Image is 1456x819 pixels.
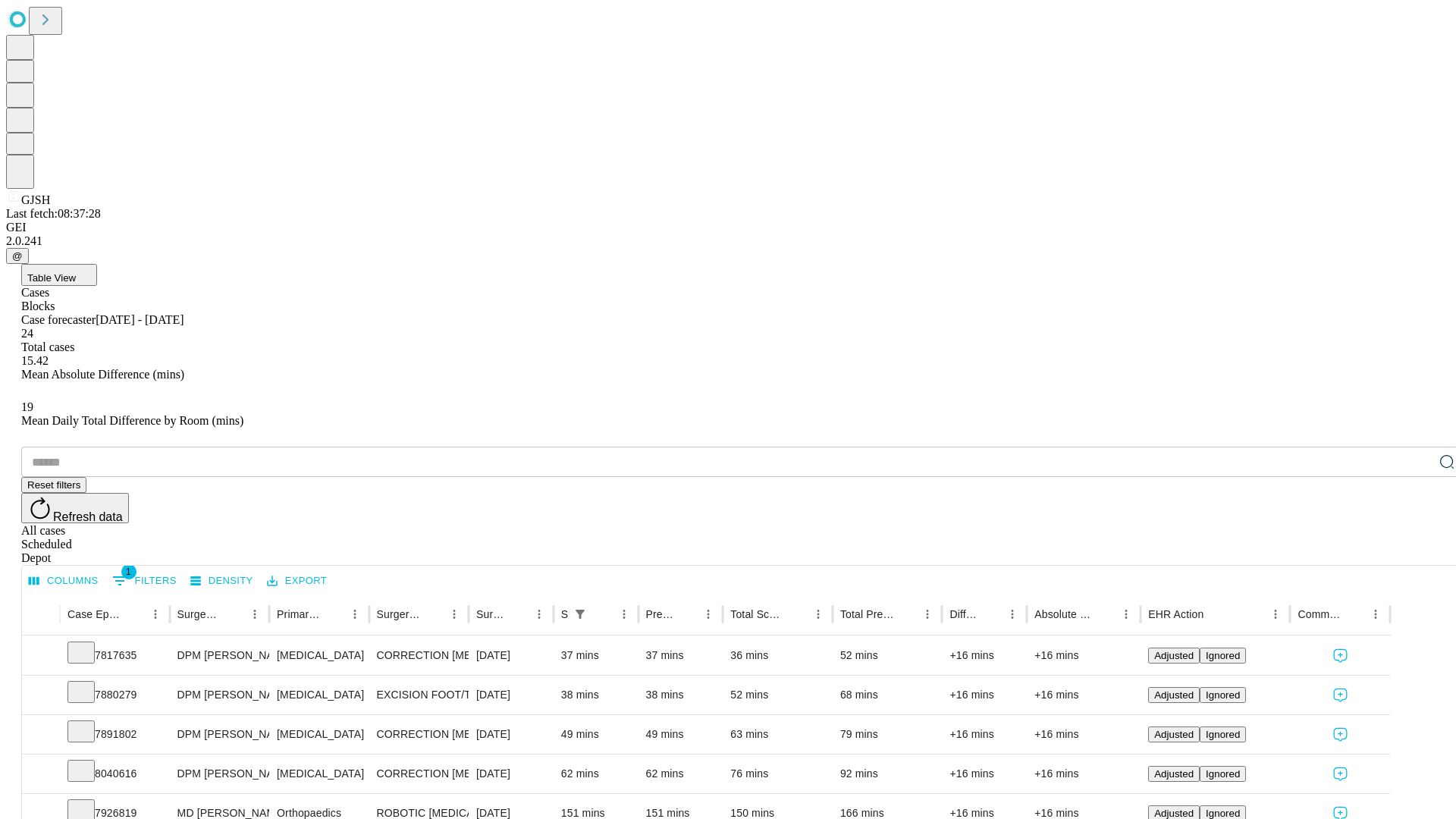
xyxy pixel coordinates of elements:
[1200,648,1246,664] button: Ignored
[30,722,52,748] button: Expand
[444,604,465,625] button: Menu
[27,272,76,284] span: Table View
[377,608,421,620] div: Surgery Name
[786,604,808,625] button: Sort
[1148,648,1200,664] button: Adjusted
[277,715,361,754] div: [MEDICAL_DATA]
[529,604,550,625] button: Menu
[561,715,631,754] div: 49 mins
[1265,604,1286,625] button: Menu
[6,207,101,220] span: Last fetch: 08:37:28
[1148,726,1200,742] button: Adjusted
[476,608,506,620] div: Surgery Date
[377,676,461,714] div: EXCISION FOOT/TOE SUBQ TUMOR, 1.5 CM OR MORE
[949,636,1019,675] div: +16 mins
[1200,687,1246,703] button: Ignored
[949,715,1019,754] div: +16 mins
[1206,729,1240,740] span: Ignored
[244,604,265,625] button: Menu
[21,340,74,353] span: Total cases
[730,636,825,675] div: 36 mins
[1148,766,1200,782] button: Adjusted
[21,414,243,427] span: Mean Daily Total Difference by Room (mins)
[1034,608,1093,620] div: Absolute Difference
[277,676,361,714] div: [MEDICAL_DATA]
[476,676,546,714] div: [DATE]
[949,676,1019,714] div: +16 mins
[187,570,257,593] button: Density
[1205,604,1226,625] button: Sort
[263,570,331,593] button: Export
[646,636,716,675] div: 37 mins
[21,477,86,493] button: Reset filters
[981,604,1002,625] button: Sort
[917,604,938,625] button: Menu
[646,608,676,620] div: Predicted In Room Duration
[6,234,1450,248] div: 2.0.241
[561,676,631,714] div: 38 mins
[1298,608,1341,620] div: Comments
[67,676,162,714] div: 7880279
[949,608,979,620] div: Difference
[730,608,785,620] div: Total Scheduled Duration
[840,715,935,754] div: 79 mins
[1200,726,1246,742] button: Ignored
[177,755,262,793] div: DPM [PERSON_NAME] [PERSON_NAME]
[223,604,244,625] button: Sort
[570,604,591,625] div: 1 active filter
[840,636,935,675] div: 52 mins
[377,715,461,754] div: CORRECTION [MEDICAL_DATA], DISTAL [MEDICAL_DATA] [MEDICAL_DATA]
[570,604,591,625] button: Show filters
[1148,687,1200,703] button: Adjusted
[96,313,184,326] span: [DATE] - [DATE]
[27,479,80,491] span: Reset filters
[1154,729,1194,740] span: Adjusted
[1034,715,1133,754] div: +16 mins
[1116,604,1137,625] button: Menu
[21,493,129,523] button: Refresh data
[124,604,145,625] button: Sort
[507,604,529,625] button: Sort
[21,264,97,286] button: Table View
[67,755,162,793] div: 8040616
[561,636,631,675] div: 37 mins
[277,755,361,793] div: [MEDICAL_DATA]
[476,755,546,793] div: [DATE]
[730,755,825,793] div: 76 mins
[377,636,461,675] div: CORRECTION [MEDICAL_DATA]
[840,608,895,620] div: Total Predicted Duration
[1154,808,1194,819] span: Adjusted
[30,761,52,788] button: Expand
[1344,604,1365,625] button: Sort
[840,755,935,793] div: 92 mins
[21,400,33,413] span: 19
[177,715,262,754] div: DPM [PERSON_NAME] [PERSON_NAME]
[145,604,166,625] button: Menu
[676,604,698,625] button: Sort
[1206,768,1240,780] span: Ignored
[30,682,52,709] button: Expand
[476,715,546,754] div: [DATE]
[377,755,461,793] div: CORRECTION [MEDICAL_DATA], CHIELECTOMY WITHOUT IMPLANT
[21,313,96,326] span: Case forecaster
[646,676,716,714] div: 38 mins
[1365,604,1386,625] button: Menu
[67,608,122,620] div: Case Epic Id
[476,636,546,675] div: [DATE]
[1206,808,1240,819] span: Ignored
[30,643,52,670] button: Expand
[698,604,719,625] button: Menu
[730,676,825,714] div: 52 mins
[422,604,444,625] button: Sort
[21,368,184,381] span: Mean Absolute Difference (mins)
[1206,689,1240,701] span: Ignored
[53,510,123,523] span: Refresh data
[21,354,49,367] span: 15.42
[1154,689,1194,701] span: Adjusted
[67,715,162,754] div: 7891802
[177,676,262,714] div: DPM [PERSON_NAME] [PERSON_NAME]
[1094,604,1116,625] button: Sort
[1154,650,1194,661] span: Adjusted
[561,608,568,620] div: Scheduled In Room Duration
[277,608,321,620] div: Primary Service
